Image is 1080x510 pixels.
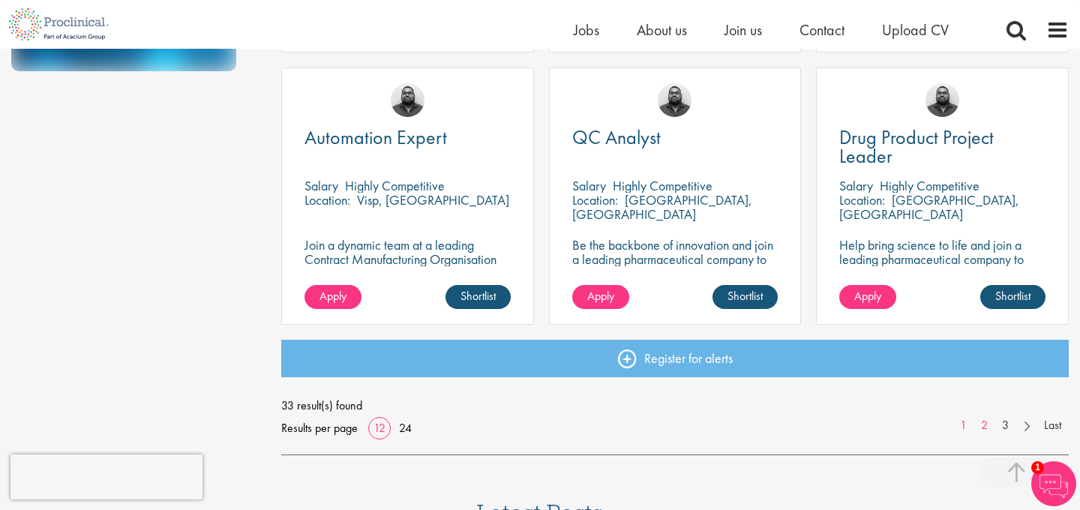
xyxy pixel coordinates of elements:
span: Salary [304,177,338,194]
span: Apply [319,288,346,304]
a: Shortlist [712,285,778,309]
span: 33 result(s) found [281,394,1069,417]
a: Contact [799,20,844,40]
img: Chatbot [1031,461,1076,506]
p: [GEOGRAPHIC_DATA], [GEOGRAPHIC_DATA] [839,191,1019,223]
p: Highly Competitive [613,177,712,194]
span: Salary [572,177,606,194]
span: QC Analyst [572,124,661,150]
span: Salary [839,177,873,194]
iframe: reCAPTCHA [10,454,202,499]
a: Drug Product Project Leader [839,128,1045,166]
a: Shortlist [980,285,1045,309]
p: Be the backbone of innovation and join a leading pharmaceutical company to help keep life-changin... [572,238,778,295]
span: Location: [572,191,618,208]
a: Shortlist [445,285,511,309]
a: 1 [952,417,974,434]
span: 1 [1031,461,1044,474]
p: Highly Competitive [345,177,445,194]
a: 2 [973,417,995,434]
p: [GEOGRAPHIC_DATA], [GEOGRAPHIC_DATA] [572,191,752,223]
p: Highly Competitive [880,177,979,194]
a: Upload CV [882,20,949,40]
a: QC Analyst [572,128,778,147]
span: Automation Expert [304,124,447,150]
span: Results per page [281,417,358,439]
img: Ashley Bennett [925,83,959,117]
p: Visp, [GEOGRAPHIC_DATA] [357,191,509,208]
a: 3 [994,417,1016,434]
a: Automation Expert [304,128,511,147]
span: Location: [304,191,350,208]
img: Ashley Bennett [391,83,424,117]
a: Register for alerts [281,340,1069,377]
a: About us [637,20,687,40]
a: Apply [839,285,896,309]
a: Apply [304,285,361,309]
p: Join a dynamic team at a leading Contract Manufacturing Organisation (CMO) and contribute to grou... [304,238,511,309]
span: Apply [587,288,614,304]
a: Apply [572,285,629,309]
span: Drug Product Project Leader [839,124,994,169]
span: Apply [854,288,881,304]
a: Join us [724,20,762,40]
a: 12 [368,420,391,436]
a: Last [1036,417,1069,434]
img: Ashley Bennett [658,83,691,117]
a: Jobs [574,20,599,40]
span: Location: [839,191,885,208]
p: Help bring science to life and join a leading pharmaceutical company to play a key role in delive... [839,238,1045,309]
a: 24 [394,420,417,436]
